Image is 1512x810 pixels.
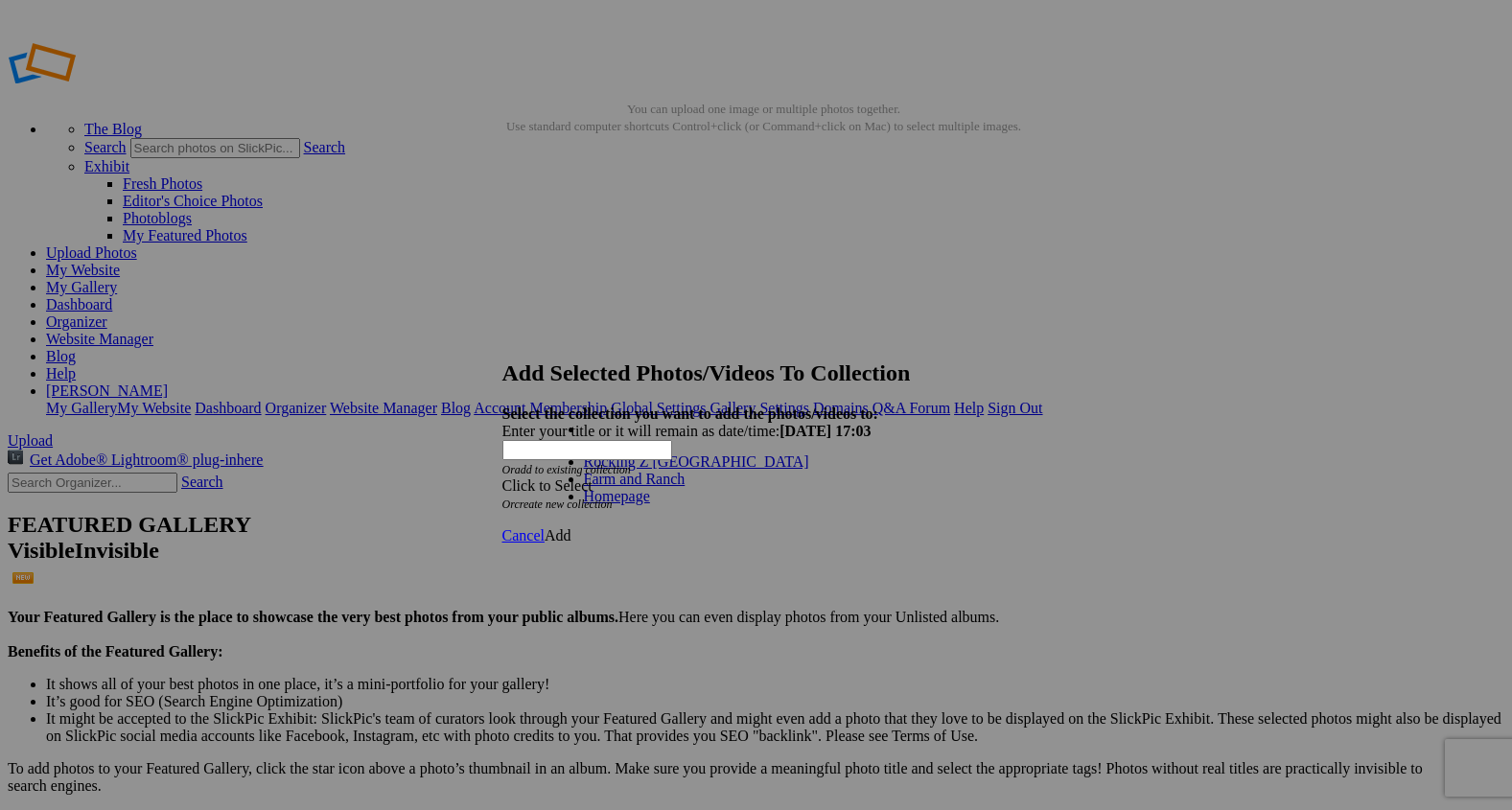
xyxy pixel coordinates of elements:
strong: Select the collection you want to add the photos/videos to: [502,405,878,422]
i: Or [502,498,613,511]
a: add to existing collection [515,463,631,476]
i: Or [502,463,631,476]
b: [DATE] 17:03 [779,423,871,439]
span: Add [545,527,571,544]
a: Cancel [502,527,545,544]
h2: Add Selected Photos/Videos To Collection [502,360,1011,386]
span: Click to Select [502,477,593,494]
div: Enter your title or it will remain as date/time: [502,423,1011,440]
a: create new collection [514,498,612,511]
